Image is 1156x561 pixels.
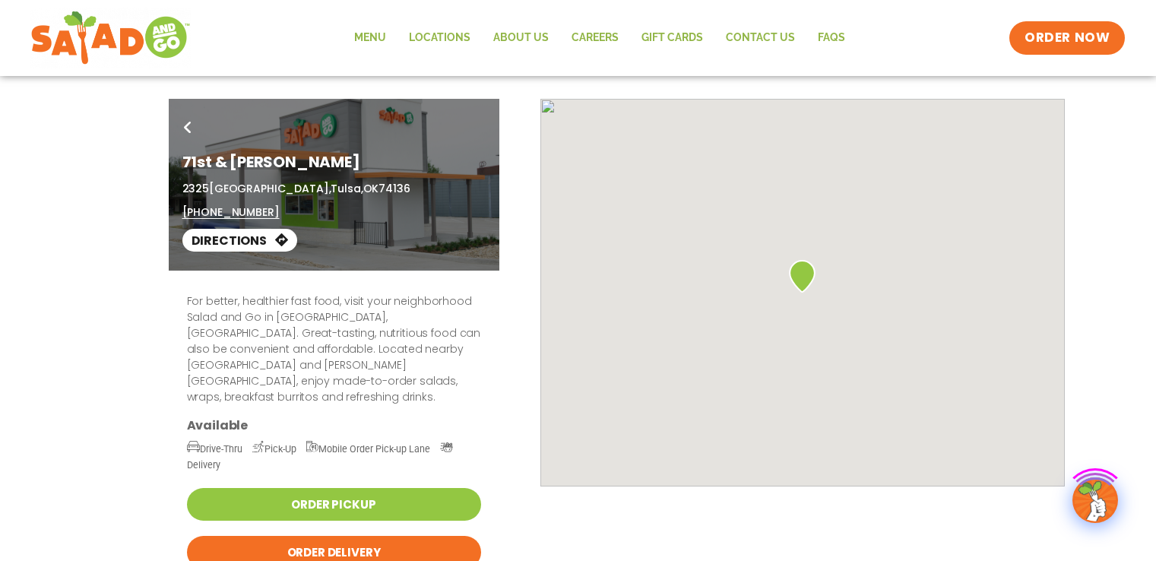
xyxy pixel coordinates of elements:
[182,181,209,196] span: 2325
[306,443,431,455] span: Mobile Order Pick-up Lane
[378,181,410,196] span: 74136
[187,293,481,405] p: For better, healthier fast food, visit your neighborhood Salad and Go in [GEOGRAPHIC_DATA], [GEOG...
[187,443,242,455] span: Drive-Thru
[182,151,486,173] h1: 71st & [PERSON_NAME]
[343,21,857,55] nav: Menu
[209,181,331,196] span: [GEOGRAPHIC_DATA],
[397,21,482,55] a: Locations
[182,229,297,252] a: Directions
[714,21,806,55] a: Contact Us
[343,21,397,55] a: Menu
[182,204,280,220] a: [PHONE_NUMBER]
[560,21,630,55] a: Careers
[187,417,481,433] h3: Available
[1009,21,1125,55] a: ORDER NOW
[252,443,296,455] span: Pick-Up
[187,488,481,521] a: Order Pickup
[630,21,714,55] a: GIFT CARDS
[806,21,857,55] a: FAQs
[1025,29,1110,47] span: ORDER NOW
[363,181,379,196] span: OK
[30,8,191,68] img: new-SAG-logo-768×292
[331,181,363,196] span: Tulsa,
[482,21,560,55] a: About Us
